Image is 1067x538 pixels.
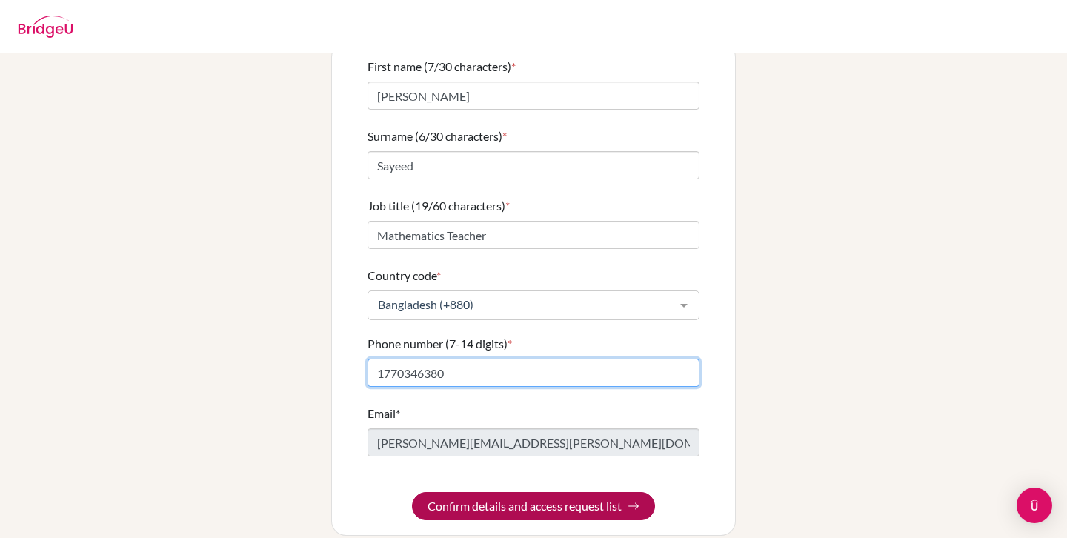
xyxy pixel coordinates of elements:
[368,267,441,285] label: Country code
[368,359,699,387] input: Enter your number
[368,151,699,179] input: Enter your surname
[368,82,699,110] input: Enter your first name
[628,500,639,512] img: Arrow right
[412,492,655,520] button: Confirm details and access request list
[374,297,669,312] span: Bangladesh (+880)
[368,197,510,215] label: Job title (19/60 characters)
[368,58,516,76] label: First name (7/30 characters)
[18,16,73,38] img: BridgeU logo
[368,335,512,353] label: Phone number (7-14 digits)
[368,405,400,422] label: Email*
[1017,488,1052,523] div: Open Intercom Messenger
[368,221,699,249] input: Enter your job title
[368,127,507,145] label: Surname (6/30 characters)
